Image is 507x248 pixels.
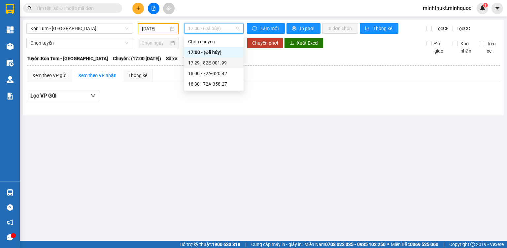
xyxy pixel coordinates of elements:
[30,23,128,33] span: Kon Tum - Sài Gòn
[391,241,438,248] span: Miền Bắc
[166,55,179,62] span: Số xe:
[454,25,471,32] span: Lọc CC
[433,25,450,32] span: Lọc CR
[166,6,171,11] span: aim
[458,40,474,55] span: Kho nhận
[78,72,117,79] div: Xem theo VP nhận
[163,3,175,14] button: aim
[325,242,386,247] strong: 0708 023 035 - 0935 103 250
[7,76,14,83] img: warehouse-icon
[151,6,156,11] span: file-add
[360,23,398,34] button: bar-chartThống kê
[90,93,96,98] span: down
[132,3,144,14] button: plus
[7,234,13,240] span: message
[7,43,14,50] img: warehouse-icon
[142,25,168,32] input: 14/09/2025
[136,6,141,11] span: plus
[142,39,169,47] input: Chọn ngày
[484,3,487,8] span: 1
[247,23,285,34] button: syncLàm mới
[322,23,358,34] button: In đơn chọn
[148,3,159,14] button: file-add
[188,23,240,33] span: 17:00 - (Đã hủy)
[188,49,240,56] div: 17:00 - (Đã hủy)
[387,243,389,246] span: ⚪️
[245,241,246,248] span: |
[304,241,386,248] span: Miền Nam
[247,38,283,48] button: Chuyển phơi
[27,56,108,61] b: Tuyến: Kon Tum - [GEOGRAPHIC_DATA]
[7,204,13,211] span: question-circle
[287,23,321,34] button: printerIn phơi
[292,26,297,31] span: printer
[180,241,240,248] span: Hỗ trợ kỹ thuật:
[113,55,161,62] span: Chuyến: (17:00 [DATE])
[188,59,240,66] div: 17:29 - 82E-001.99
[260,25,280,32] span: Làm mới
[470,242,475,247] span: copyright
[418,4,477,12] span: minhthukt.minhquoc
[491,3,503,14] button: caret-down
[30,38,128,48] span: Chọn tuyến
[480,5,486,11] img: icon-new-feature
[184,55,197,62] span: Tài xế:
[188,38,240,45] div: Chọn chuyến
[7,93,14,100] img: solution-icon
[284,38,323,48] button: downloadXuất Excel
[365,26,371,31] span: bar-chart
[300,25,315,32] span: In phơi
[483,3,488,8] sup: 1
[251,241,303,248] span: Cung cấp máy in - giấy in:
[7,60,14,66] img: warehouse-icon
[6,4,14,14] img: logo-vxr
[32,72,66,79] div: Xem theo VP gửi
[188,70,240,77] div: 18:00 - 72A-320.42
[7,219,13,226] span: notification
[494,5,500,11] span: caret-down
[184,36,244,47] div: Chọn chuyến
[7,189,14,196] img: warehouse-icon
[443,241,444,248] span: |
[188,80,240,88] div: 18:30 - 72A-358.27
[27,6,32,11] span: search
[212,242,240,247] strong: 1900 633 818
[373,25,393,32] span: Thống kê
[410,242,438,247] strong: 0369 525 060
[30,92,56,100] span: Lọc VP Gửi
[432,40,448,55] span: Đã giao
[27,91,99,101] button: Lọc VP Gửi
[484,40,500,55] span: Trên xe
[252,26,258,31] span: sync
[7,26,14,33] img: dashboard-icon
[128,72,147,79] div: Thống kê
[36,5,114,12] input: Tìm tên, số ĐT hoặc mã đơn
